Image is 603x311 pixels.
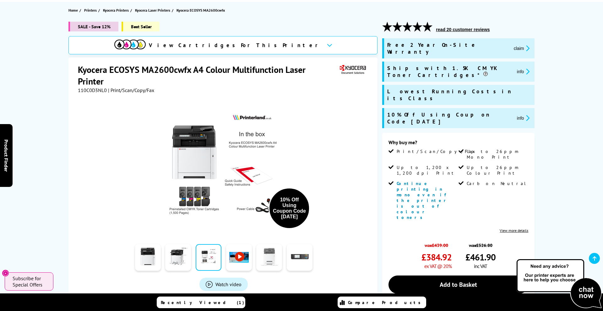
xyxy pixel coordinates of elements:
span: Ships with 1.5K CMYK Toner Cartridges* [387,65,512,79]
strike: £526.80 [476,242,492,248]
span: £461.90 [465,251,496,263]
span: Printers [84,7,97,14]
img: Kyocera [338,64,367,75]
span: Lowest Running Costs in its Class [387,88,531,102]
span: was [465,239,496,248]
div: 10% Off Using Coupon Code [DATE] [273,197,306,220]
img: View Cartridges [114,40,146,49]
span: | Print/Scan/Copy/Fax [108,87,154,93]
img: Kyocera ECOSYS MA2600cwfx Thumbnail [162,106,285,229]
a: Kyocera Laser Printers [135,7,172,14]
a: Home [68,7,79,14]
span: inc VAT [474,263,487,269]
a: Kyocera ECOSYS MA2600cwfx [177,7,226,14]
span: Subscribe for Special Offers [13,275,47,288]
span: Kyocera Printers [103,7,129,14]
span: Home [68,7,78,14]
span: View Cartridges For This Printer [149,42,322,49]
span: Free 2 Year On-Site Warranty [387,41,508,55]
a: Compare Products [338,297,426,308]
span: Recently Viewed (1) [161,300,244,305]
strike: £439.00 [432,242,448,248]
a: Kyocera Printers [103,7,130,14]
span: was [421,239,452,248]
img: Open Live Chat window [515,258,603,310]
span: Up to 26ppm Mono Print [467,149,527,160]
a: Product_All_Videos [199,278,248,291]
a: Add to Basket [388,276,528,294]
span: Continue printing in mono even if the printer is out of colour toners [397,181,449,220]
button: read 20 customer reviews [434,27,492,32]
span: Carbon Neutral [467,181,526,186]
span: Product Finder [3,139,9,172]
button: promo-description [515,68,532,75]
span: 10% Off Using Coupon Code [DATE] [387,111,512,125]
span: SALE - Save 12% [68,22,118,31]
span: £384.92 [421,251,452,263]
span: Print/Scan/Copy/Fax [397,149,477,154]
a: Printers [84,7,98,14]
div: Why buy me? [388,139,528,149]
button: promo-description [515,114,532,122]
span: Best Seller [122,22,160,31]
a: View more details [500,228,528,233]
button: Close [2,270,9,277]
span: Kyocera Laser Printers [135,7,170,14]
span: Watch video [215,281,242,287]
button: promo-description [512,45,532,52]
span: Kyocera ECOSYS MA2600cwfx [177,7,225,14]
span: ex VAT @ 20% [424,263,452,269]
span: Up to 26ppm Colour Print [467,165,527,176]
span: Compare Products [348,300,424,305]
span: Up to 1,200 x 1,200 dpi Print [397,165,457,176]
h1: Kyocera ECOSYS MA2600cwfx A4 Colour Multifunction Laser Printer [78,64,339,87]
span: 110C0D3NL0 [78,87,107,93]
a: Recently Viewed (1) [157,297,245,308]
